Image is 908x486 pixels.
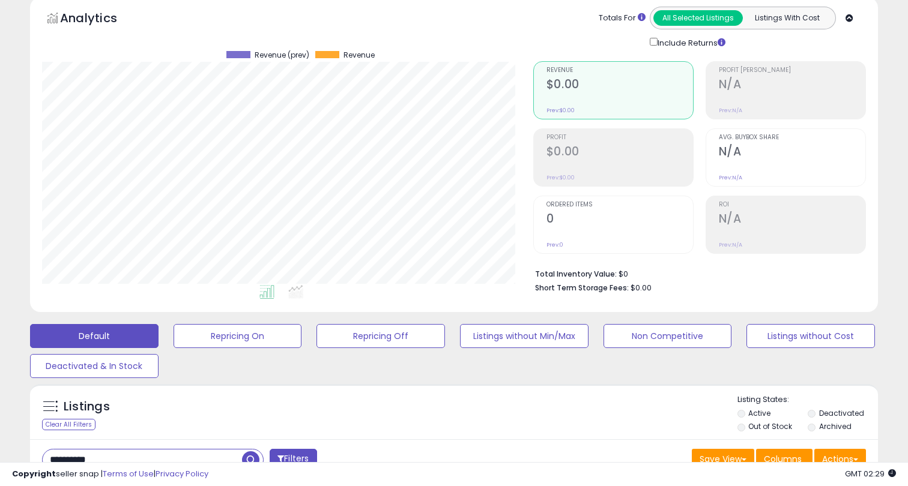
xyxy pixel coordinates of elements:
[819,421,852,431] label: Archived
[631,282,652,293] span: $0.00
[748,408,770,418] label: Active
[599,13,646,24] div: Totals For
[546,107,575,114] small: Prev: $0.00
[546,212,693,228] h2: 0
[460,324,589,348] button: Listings without Min/Max
[641,35,740,49] div: Include Returns
[719,174,742,181] small: Prev: N/A
[742,10,832,26] button: Listings With Cost
[60,10,141,29] h5: Analytics
[604,324,732,348] button: Non Competitive
[719,107,742,114] small: Prev: N/A
[546,145,693,161] h2: $0.00
[746,324,875,348] button: Listings without Cost
[719,212,865,228] h2: N/A
[546,67,693,74] span: Revenue
[535,269,617,279] b: Total Inventory Value:
[546,202,693,208] span: Ordered Items
[719,241,742,248] small: Prev: N/A
[692,449,754,469] button: Save View
[719,67,865,74] span: Profit [PERSON_NAME]
[42,419,95,430] div: Clear All Filters
[764,453,802,465] span: Columns
[270,449,316,470] button: Filters
[748,421,792,431] label: Out of Stock
[12,469,208,480] div: seller snap | |
[535,266,857,280] li: $0
[845,468,896,479] span: 2025-08-12 02:29 GMT
[819,408,864,418] label: Deactivated
[546,134,693,141] span: Profit
[546,174,575,181] small: Prev: $0.00
[719,202,865,208] span: ROI
[653,10,743,26] button: All Selected Listings
[30,324,159,348] button: Default
[535,283,629,293] b: Short Term Storage Fees:
[103,468,154,479] a: Terms of Use
[719,77,865,94] h2: N/A
[814,449,866,469] button: Actions
[156,468,208,479] a: Privacy Policy
[64,398,110,415] h5: Listings
[30,354,159,378] button: Deactivated & In Stock
[255,51,309,59] span: Revenue (prev)
[756,449,813,469] button: Columns
[546,241,563,248] small: Prev: 0
[737,394,879,406] p: Listing States:
[719,134,865,141] span: Avg. Buybox Share
[174,324,302,348] button: Repricing On
[12,468,56,479] strong: Copyright
[546,77,693,94] h2: $0.00
[344,51,375,59] span: Revenue
[316,324,445,348] button: Repricing Off
[719,145,865,161] h2: N/A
